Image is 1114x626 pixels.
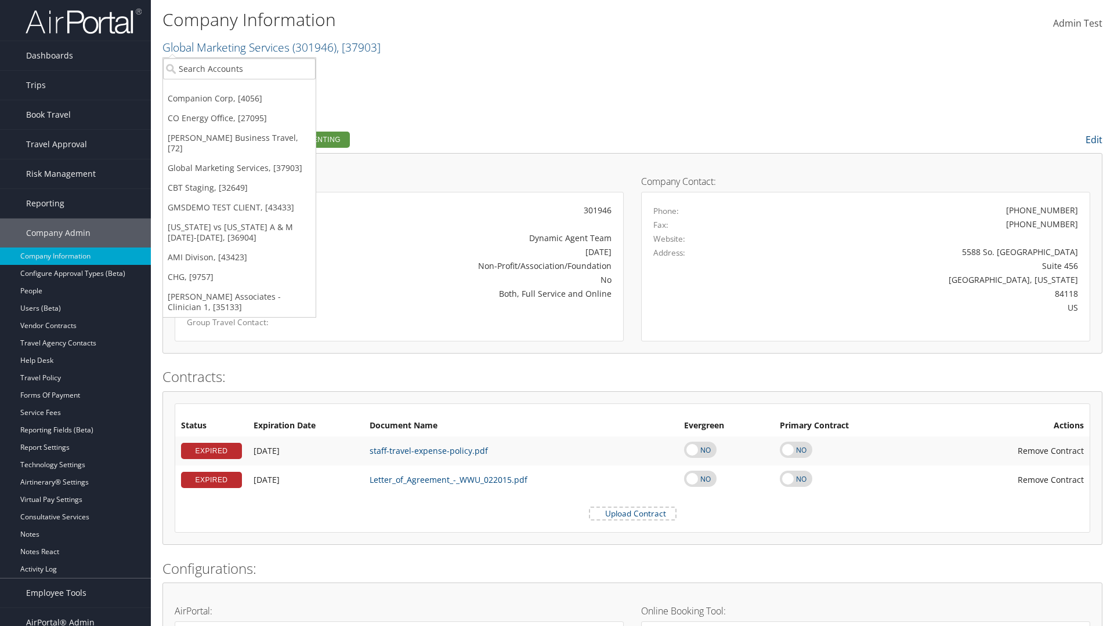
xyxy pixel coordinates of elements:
[653,205,679,217] label: Phone:
[181,443,242,459] div: EXPIRED
[678,416,774,436] th: Evergreen
[334,246,612,258] div: [DATE]
[370,445,488,456] a: staff-travel-expense-policy.pdf
[764,246,1079,258] div: 5588 So. [GEOGRAPHIC_DATA]
[181,472,242,488] div: EXPIRED
[1006,468,1018,491] i: Remove Contract
[1053,17,1102,30] span: Admin Test
[292,39,337,55] span: ( 301946 )
[175,606,624,616] h4: AirPortal:
[26,71,46,100] span: Trips
[26,100,71,129] span: Book Travel
[248,416,364,436] th: Expiration Date
[163,128,316,158] a: [PERSON_NAME] Business Travel, [72]
[590,508,675,519] label: Upload Contract
[162,39,381,55] a: Global Marketing Services
[163,58,316,79] input: Search Accounts
[26,578,86,607] span: Employee Tools
[163,198,316,217] a: GMSDEMO TEST CLIENT, [43433]
[764,287,1079,300] div: 84118
[1018,445,1084,456] span: Remove Contract
[162,559,1102,578] h2: Configurations:
[163,217,316,248] a: [US_STATE] vs [US_STATE] A & M [DATE]-[DATE], [36904]
[1006,439,1018,462] i: Remove Contract
[187,316,317,328] label: Group Travel Contact:
[334,260,612,272] div: Non-Profit/Association/Foundation
[163,89,316,108] a: Companion Corp, [4056]
[162,8,789,32] h1: Company Information
[764,260,1079,272] div: Suite 456
[764,301,1079,314] div: US
[1006,218,1078,230] div: [PHONE_NUMBER]
[162,129,783,149] h2: Company Profile:
[254,474,280,485] span: [DATE]
[163,178,316,198] a: CBT Staging, [32649]
[641,606,1090,616] h4: Online Booking Tool:
[163,287,316,317] a: [PERSON_NAME] Associates - Clinician 1, [35133]
[334,274,612,286] div: No
[162,367,1102,387] h2: Contracts:
[334,287,612,300] div: Both, Full Service and Online
[774,416,924,436] th: Primary Contract
[364,416,678,436] th: Document Name
[163,108,316,128] a: CO Energy Office, [27095]
[334,204,612,216] div: 301946
[26,159,96,188] span: Risk Management
[1006,204,1078,216] div: [PHONE_NUMBER]
[653,219,668,231] label: Fax:
[163,267,316,287] a: CHG, [9757]
[764,274,1079,286] div: [GEOGRAPHIC_DATA], [US_STATE]
[924,416,1090,436] th: Actions
[1086,133,1102,146] a: Edit
[254,446,358,456] div: Add/Edit Date
[26,41,73,70] span: Dashboards
[370,474,527,485] a: Letter_of_Agreement_-_WWU_022015.pdf
[26,8,142,35] img: airportal-logo.png
[26,130,87,159] span: Travel Approval
[653,233,685,245] label: Website:
[175,416,248,436] th: Status
[254,445,280,456] span: [DATE]
[254,475,358,485] div: Add/Edit Date
[175,177,624,186] h4: Account Details:
[334,232,612,244] div: Dynamic Agent Team
[1018,474,1084,485] span: Remove Contract
[653,247,685,259] label: Address:
[641,177,1090,186] h4: Company Contact:
[26,189,64,218] span: Reporting
[337,39,381,55] span: , [ 37903 ]
[163,248,316,267] a: AMI Divison, [43423]
[26,219,91,248] span: Company Admin
[163,158,316,178] a: Global Marketing Services, [37903]
[1053,6,1102,42] a: Admin Test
